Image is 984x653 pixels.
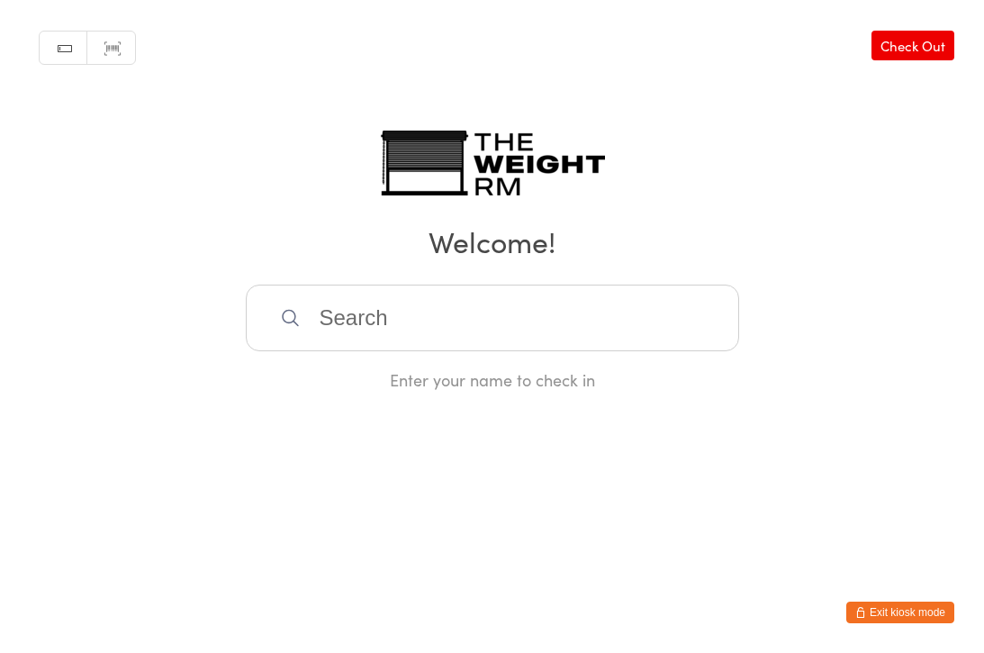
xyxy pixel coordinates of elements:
input: Search [246,285,739,351]
a: Check Out [871,31,954,60]
h2: Welcome! [18,221,966,261]
button: Exit kiosk mode [846,602,954,623]
img: The Weight Rm [380,131,605,195]
div: Enter your name to check in [246,368,739,391]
